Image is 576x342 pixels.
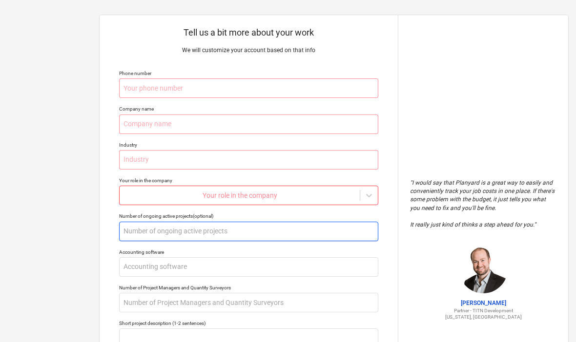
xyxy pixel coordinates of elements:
[119,70,378,76] div: Phone number
[119,257,378,277] input: Accounting software
[410,307,556,314] p: Partner - TITN Development
[119,27,378,38] p: Tell us a bit more about your work
[527,295,576,342] iframe: Chat Widget
[119,46,378,55] p: We will customize your account based on that info
[119,150,378,170] input: Industry
[410,299,556,307] p: [PERSON_NAME]
[410,179,556,229] p: " I would say that Planyard is a great way to easily and conveniently track your job costs in one...
[119,177,378,184] div: Your role in the company
[119,106,378,112] div: Company name
[119,78,378,98] input: Your phone number
[119,320,378,326] div: Short project description (1-2 sentences)
[119,142,378,148] div: Industry
[119,285,378,291] div: Number of Project Managers and Quantity Surveyors
[119,249,378,255] div: Accounting software
[119,213,378,219] div: Number of ongoing active projects (optional)
[119,293,378,312] input: Number of Project Managers and Quantity Surveyors
[119,222,378,241] input: Number of ongoing active projects
[119,114,378,134] input: Company name
[410,314,556,320] p: [US_STATE], [GEOGRAPHIC_DATA]
[459,245,508,293] img: Jordan Cohen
